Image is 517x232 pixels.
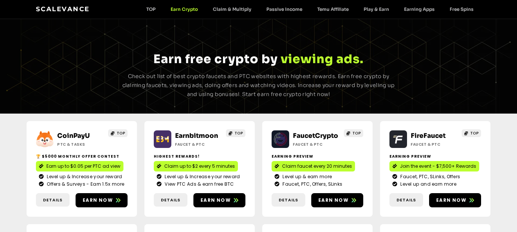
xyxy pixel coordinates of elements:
span: Details [397,197,416,203]
span: Faucet, PTC, SLinks, Offers [398,173,460,180]
span: Details [43,197,62,203]
a: Details [272,193,305,207]
a: Temu Affiliate [310,6,356,12]
span: TOP [117,130,125,136]
a: TOP [139,6,163,12]
h2: Highest Rewards! [154,154,245,159]
span: Earn free crypto by [153,52,278,66]
a: Play & Earn [356,6,397,12]
span: Earn up to $0.05 per PTC ad view [46,163,120,170]
h2: Faucet & PTC [175,142,222,147]
a: Earn up to $0.05 per PTC ad view [36,161,123,171]
span: TOP [352,130,361,136]
span: Earn now [436,197,466,204]
span: TOP [235,130,243,136]
span: Details [279,197,298,203]
a: Earn now [429,193,481,207]
span: Earn now [318,197,349,204]
a: Claim up to $2 every 5 minutes [154,161,238,171]
span: Level up & Increase your reward [45,173,122,180]
span: TOP [470,130,479,136]
p: Check out list of best crypto faucets and PTC websites with highest rewards. Earn free crypto by ... [119,72,398,99]
a: Earning Apps [397,6,442,12]
a: Join the event - $7,500+ Rewards [389,161,479,171]
h2: ptc & Tasks [57,142,104,147]
h2: 🏆 $5000 Monthly Offer contest [36,154,128,159]
span: Earn now [83,197,113,204]
span: Join the event - $7,500+ Rewards [400,163,476,170]
h2: Faucet & PTC [293,142,340,147]
a: CoinPayU [57,132,90,140]
a: Earn now [76,193,128,207]
h2: Earning Preview [389,154,481,159]
a: Free Spins [442,6,481,12]
a: FireFaucet [411,132,446,140]
span: Claim up to $2 every 5 minutes [164,163,235,170]
span: Offers & Surveys - Earn 1.5x more [45,181,124,188]
a: Passive Income [259,6,310,12]
a: Claim & Multiply [205,6,259,12]
a: Details [389,193,423,207]
a: Details [154,193,187,207]
span: Faucet, PTC, Offers, SLinks [281,181,342,188]
a: Earn now [311,193,363,207]
a: Details [36,193,70,207]
span: Claim faucet every 20 minutes [282,163,352,170]
span: Details [161,197,180,203]
h2: Earning Preview [272,154,363,159]
span: Earn now [201,197,231,204]
a: Earn Crypto [163,6,205,12]
span: Level up & earn more [281,173,332,180]
nav: Menu [139,6,481,12]
a: Claim faucet every 20 minutes [272,161,355,171]
a: Earnbitmoon [175,132,218,140]
span: Level up & Increase your reward [163,173,240,180]
span: View PTC Ads & earn free BTC [163,181,234,188]
h2: Faucet & PTC [411,142,458,147]
a: TOP [108,129,128,137]
a: TOP [226,129,245,137]
a: FaucetCrypto [293,132,338,140]
a: Earn now [193,193,245,207]
a: TOP [344,129,363,137]
span: Level up and earn more [398,181,456,188]
a: TOP [462,129,481,137]
a: Scalevance [36,5,90,13]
